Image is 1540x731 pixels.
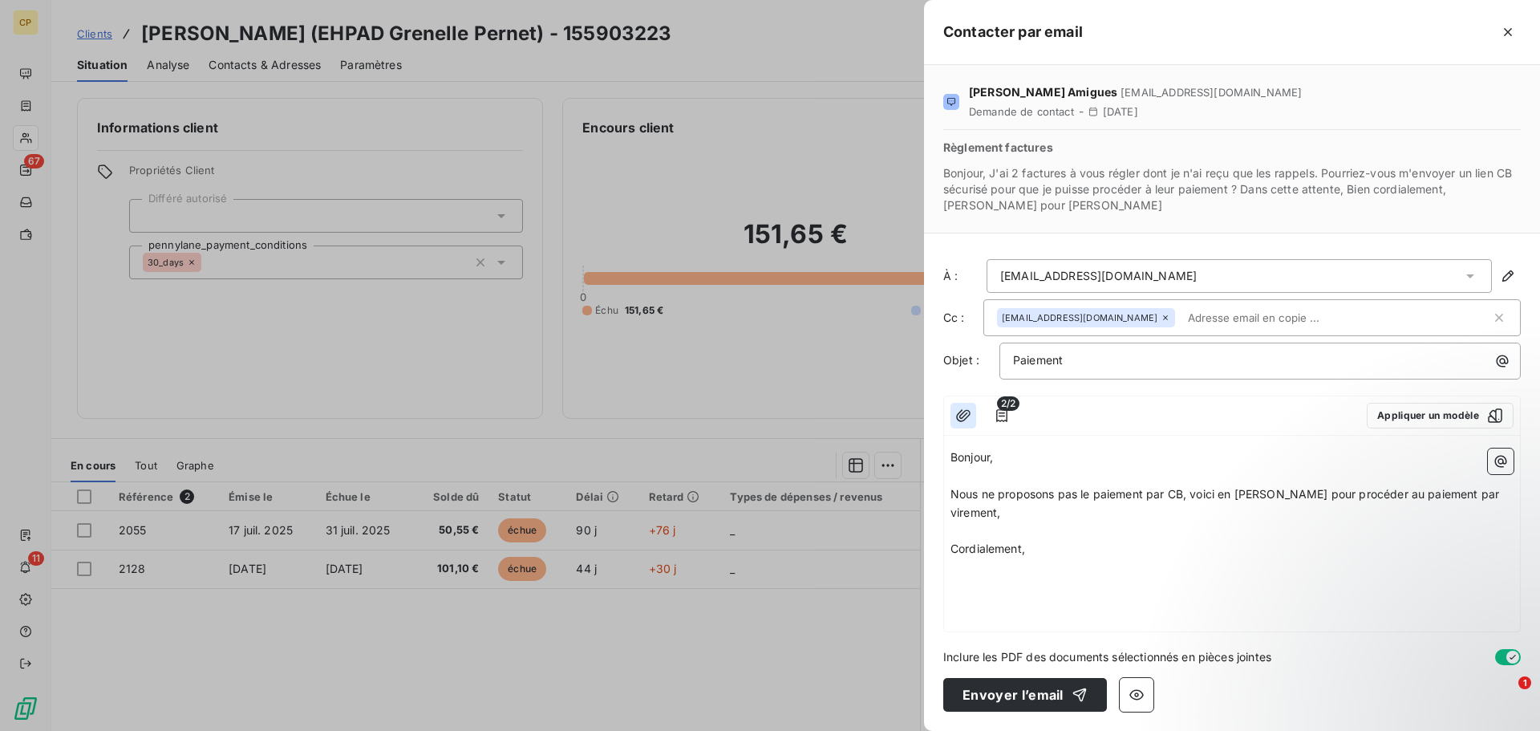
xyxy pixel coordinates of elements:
[1518,676,1531,689] span: 1
[997,396,1019,411] span: 2/2
[950,487,1502,519] span: Nous ne proposons pas le paiement par CB, voici en [PERSON_NAME] pour procéder au paiement par vi...
[1002,313,1157,323] span: [EMAIL_ADDRESS][DOMAIN_NAME]
[1000,268,1197,284] div: [EMAIL_ADDRESS][DOMAIN_NAME]
[950,450,993,464] span: Bonjour,
[969,105,1074,118] span: Demande de contact
[1367,403,1514,428] button: Appliquer un modèle
[943,140,1521,156] span: Règlement factures
[943,268,983,284] label: À :
[943,310,983,326] label: Cc :
[943,678,1107,712] button: Envoyer l’email
[969,104,1302,120] div: -
[950,542,1025,555] span: Cordialement,
[943,165,1521,213] span: Bonjour, J'ai 2 factures à vous régler dont je n'ai reçu que les rappels. Pourriez-vous m'envoyer...
[1181,306,1367,330] input: Adresse email en copie ...
[1485,676,1524,715] iframe: Intercom live chat
[1013,353,1063,367] span: Paiement
[943,21,1083,43] h5: Contacter par email
[1219,575,1540,688] iframe: Intercom notifications message
[943,648,1271,665] span: Inclure les PDF des documents sélectionnés en pièces jointes
[1121,86,1302,99] span: [EMAIL_ADDRESS][DOMAIN_NAME]
[943,353,979,367] span: Objet :
[1103,105,1138,118] span: [DATE]
[969,84,1117,100] span: [PERSON_NAME] Amigues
